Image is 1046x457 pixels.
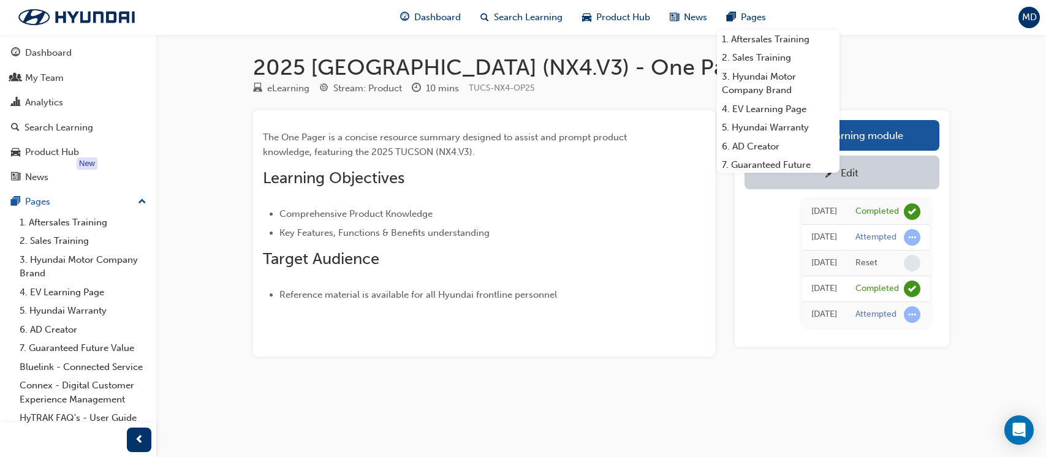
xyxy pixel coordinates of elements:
button: DashboardMy TeamAnalyticsSearch LearningProduct HubNews [5,39,151,191]
span: Search Learning [494,10,563,25]
div: Analytics [25,96,63,110]
a: guage-iconDashboard [390,5,471,30]
span: search-icon [480,10,489,25]
a: search-iconSearch Learning [471,5,572,30]
span: clock-icon [412,83,421,94]
a: Bluelink - Connected Service [15,358,151,377]
div: Duration [412,81,459,96]
a: Connex - Digital Customer Experience Management [15,376,151,409]
div: Mon Feb 24 2025 08:38:22 GMT+1000 (Australian Eastern Standard Time) [811,282,837,296]
div: Completed [855,206,899,217]
div: Attempted [855,309,896,320]
div: 10 mins [426,81,459,96]
span: Reference material is available for all Hyundai frontline personnel [279,289,557,300]
a: news-iconNews [660,5,717,30]
div: Dashboard [25,46,72,60]
a: car-iconProduct Hub [572,5,660,30]
a: Analytics [5,91,151,114]
a: 5. Hyundai Warranty [717,118,839,137]
div: Type [253,81,309,96]
div: Mon Feb 24 2025 13:07:10 GMT+1000 (Australian Eastern Standard Time) [811,256,837,270]
a: Product Hub [5,141,151,164]
span: car-icon [582,10,591,25]
span: people-icon [11,73,20,84]
a: 1. Aftersales Training [15,213,151,232]
img: Trak [6,4,147,30]
span: prev-icon [135,432,144,448]
div: Search Learning [25,121,93,135]
span: learningRecordVerb_COMPLETE-icon [904,281,920,297]
span: learningRecordVerb_COMPLETE-icon [904,203,920,220]
span: guage-icon [11,48,20,59]
span: learningRecordVerb_ATTEMPT-icon [904,306,920,323]
div: Mon Feb 24 2025 13:07:18 GMT+1000 (Australian Eastern Standard Time) [811,205,837,219]
span: Learning Objectives [263,168,404,187]
span: pages-icon [11,197,20,208]
a: 3. Hyundai Motor Company Brand [717,67,839,100]
div: Mon Feb 24 2025 13:07:11 GMT+1000 (Australian Eastern Standard Time) [811,230,837,244]
a: 6. AD Creator [15,320,151,339]
a: 6. AD Creator [717,137,839,156]
div: Tooltip anchor [77,157,97,170]
div: News [25,170,48,184]
a: Search Learning [5,116,151,139]
span: chart-icon [11,97,20,108]
span: MD [1022,10,1037,25]
span: news-icon [11,172,20,183]
span: Product Hub [596,10,650,25]
a: 7. Guaranteed Future Value [717,156,839,188]
div: Edit [841,167,858,179]
span: learningRecordVerb_ATTEMPT-icon [904,229,920,246]
div: Stream [319,81,402,96]
div: Stream: Product [333,81,402,96]
a: 4. EV Learning Page [15,283,151,302]
a: 4. EV Learning Page [717,100,839,119]
span: pages-icon [727,10,736,25]
a: 5. Hyundai Warranty [15,301,151,320]
a: 1. Aftersales Training [717,30,839,49]
div: Pages [25,195,50,209]
a: Dashboard [5,42,151,64]
a: 3. Hyundai Motor Company Brand [15,251,151,283]
span: pencil-icon [825,168,836,180]
div: Product Hub [25,145,79,159]
span: Dashboard [414,10,461,25]
span: learningRecordVerb_NONE-icon [904,255,920,271]
a: 2. Sales Training [15,232,151,251]
span: learningResourceType_ELEARNING-icon [253,83,262,94]
h1: 2025 [GEOGRAPHIC_DATA] (NX4.V3) - One Pager [253,54,949,81]
div: eLearning [267,81,309,96]
span: Comprehensive Product Knowledge [279,208,433,219]
a: HyTRAK FAQ's - User Guide [15,409,151,428]
div: Completed [855,283,899,295]
span: The One Pager is a concise resource summary designed to assist and prompt product knowledge, feat... [263,132,629,157]
button: MD [1018,7,1040,28]
a: My Team [5,67,151,89]
span: Target Audience [263,249,379,268]
div: Attempted [855,232,896,243]
div: Mon Feb 24 2025 08:38:15 GMT+1000 (Australian Eastern Standard Time) [811,308,837,322]
a: News [5,166,151,189]
div: My Team [25,71,64,85]
a: Edit [745,156,939,189]
button: Pages [5,191,151,213]
span: guage-icon [400,10,409,25]
div: Open Intercom Messenger [1004,415,1034,445]
a: pages-iconPages [717,5,776,30]
a: Launch eLearning module [745,120,939,151]
span: Key Features, Functions & Benefits understanding [279,227,490,238]
span: target-icon [319,83,328,94]
span: Learning resource code [469,83,535,93]
div: Reset [855,257,877,269]
span: news-icon [670,10,679,25]
span: up-icon [138,194,146,210]
span: car-icon [11,147,20,158]
span: News [684,10,707,25]
span: Pages [741,10,766,25]
span: search-icon [11,123,20,134]
a: 2. Sales Training [717,48,839,67]
a: 7. Guaranteed Future Value [15,339,151,358]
